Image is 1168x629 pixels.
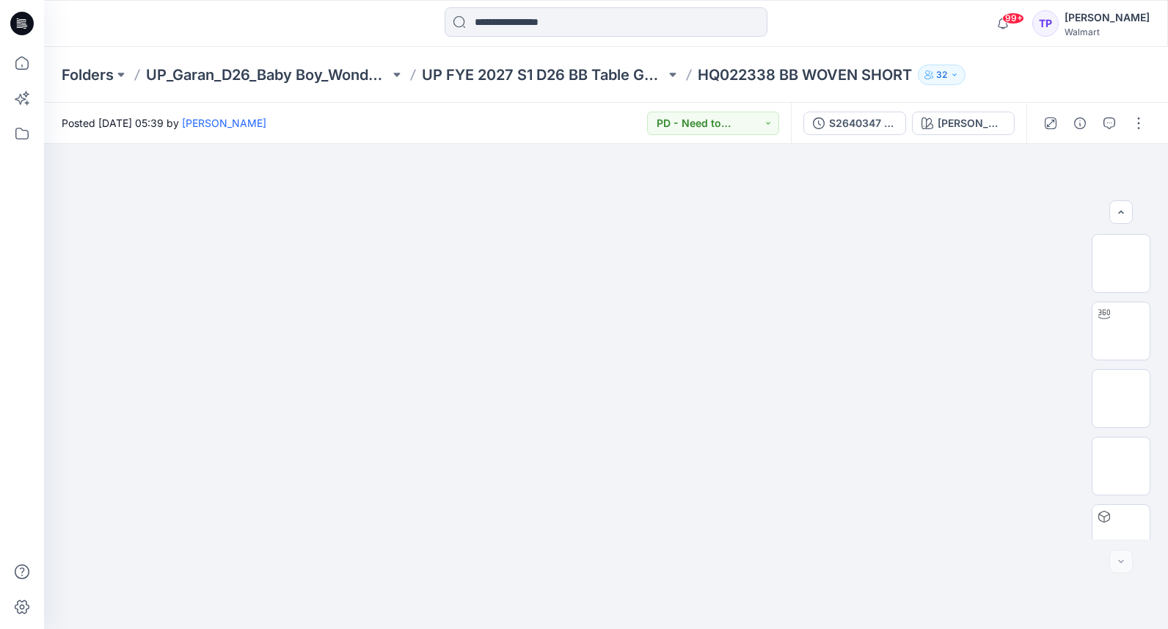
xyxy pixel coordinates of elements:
[829,115,897,131] div: S2640347 -07.23.25 IB8028 SLUB WOVEN SHORT (1) (3)
[936,67,947,83] p: 32
[698,65,912,85] p: HQ022338 BB WOVEN SHORT
[1065,26,1150,37] div: Walmart
[1065,9,1150,26] div: [PERSON_NAME]
[146,65,390,85] a: UP_Garan_D26_Baby Boy_Wonder Nation
[938,115,1005,131] div: [PERSON_NAME]
[1068,112,1092,135] button: Details
[422,65,665,85] a: UP FYE 2027 S1 D26 BB Table Garan
[62,115,266,131] span: Posted [DATE] 05:39 by
[62,65,114,85] a: Folders
[1032,10,1059,37] div: TP
[918,65,966,85] button: 32
[1002,12,1024,24] span: 99+
[182,117,266,129] a: [PERSON_NAME]
[912,112,1015,135] button: [PERSON_NAME]
[803,112,906,135] button: S2640347 -07.23.25 IB8028 SLUB WOVEN SHORT (1) (3)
